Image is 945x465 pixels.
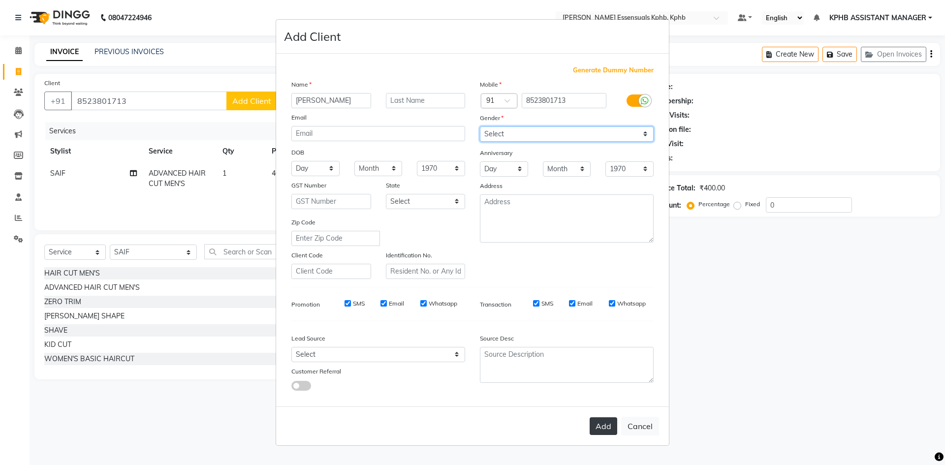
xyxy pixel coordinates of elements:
label: Transaction [480,300,511,309]
label: Address [480,182,503,190]
input: First Name [291,93,371,108]
input: Client Code [291,264,371,279]
label: Name [291,80,312,89]
label: SMS [353,299,365,308]
label: Zip Code [291,218,315,227]
label: Whatsapp [429,299,457,308]
label: Client Code [291,251,323,260]
label: Email [291,113,307,122]
label: Lead Source [291,334,325,343]
button: Cancel [621,417,659,435]
input: Email [291,126,465,141]
label: Mobile [480,80,502,89]
label: Anniversary [480,149,512,157]
label: Customer Referral [291,367,341,376]
label: Identification No. [386,251,432,260]
h4: Add Client [284,28,341,45]
span: Generate Dummy Number [573,65,654,75]
label: SMS [541,299,553,308]
label: State [386,181,400,190]
input: Enter Zip Code [291,231,380,246]
input: Last Name [386,93,466,108]
label: Email [577,299,593,308]
button: Add [590,417,617,435]
label: Whatsapp [617,299,646,308]
label: Email [389,299,404,308]
label: Promotion [291,300,320,309]
label: GST Number [291,181,326,190]
input: Resident No. or Any Id [386,264,466,279]
input: Mobile [522,93,607,108]
label: Source Desc [480,334,514,343]
label: Gender [480,114,504,123]
label: DOB [291,148,304,157]
input: GST Number [291,194,371,209]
